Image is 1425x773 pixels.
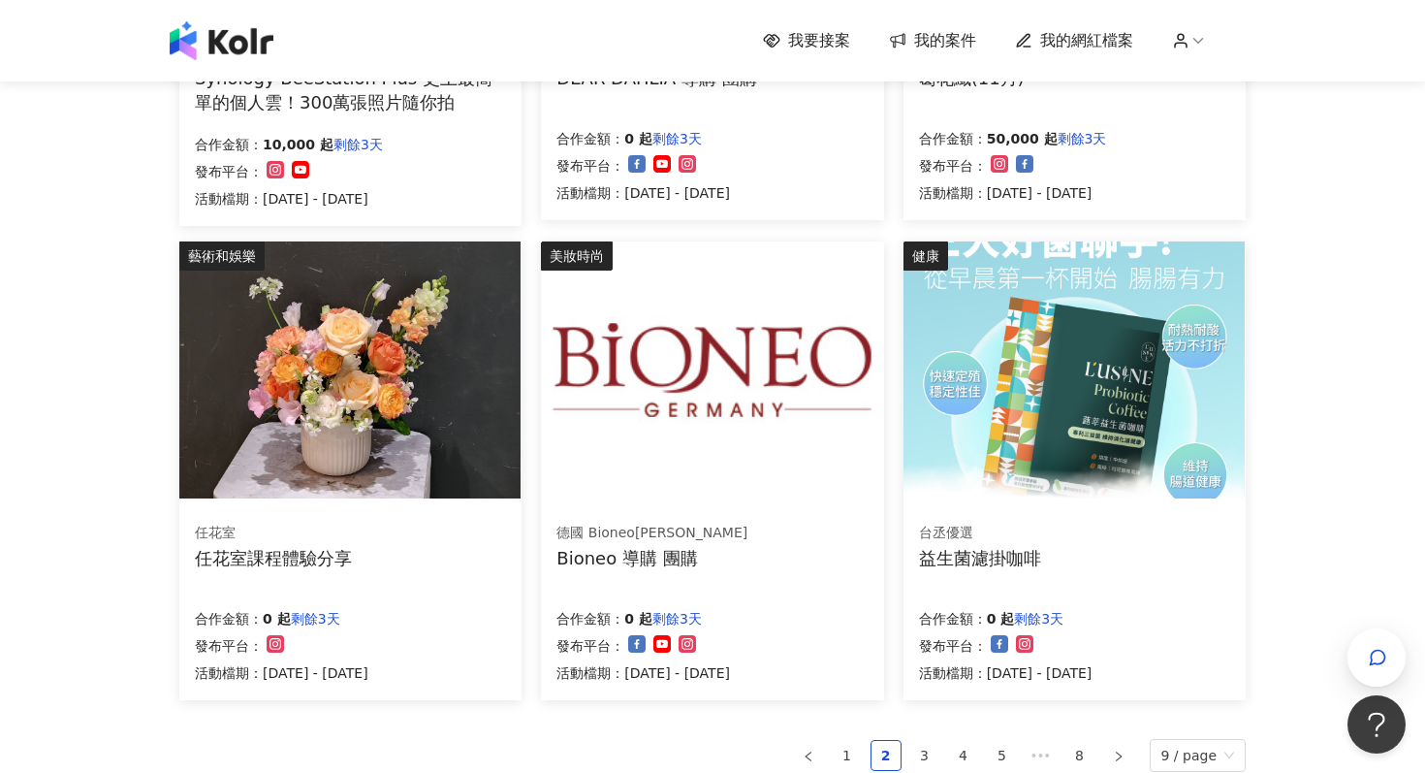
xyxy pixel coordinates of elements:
a: 1 [833,741,862,770]
p: 活動檔期：[DATE] - [DATE] [556,661,730,685]
p: 合作金額： [556,127,624,150]
p: 合作金額： [919,127,987,150]
span: 我的案件 [914,30,976,51]
button: left [793,740,824,771]
img: 插花互惠體驗 [179,242,521,499]
img: logo [170,21,273,60]
li: 4 [948,740,979,771]
a: 3 [910,741,939,770]
iframe: Help Scout Beacon - Open [1347,695,1406,754]
li: 5 [987,740,1018,771]
span: left [803,751,814,762]
p: 合作金額： [556,607,624,630]
p: 剩餘3天 [291,607,340,630]
li: 8 [1064,740,1095,771]
a: 8 [1065,741,1094,770]
div: 任花室課程體驗分享 [195,546,352,570]
span: right [1113,751,1124,762]
div: 益生菌濾掛咖啡 [919,546,1041,570]
div: Page Size [1150,739,1247,772]
li: 1 [832,740,863,771]
div: Bioneo 導購 團購 [556,546,747,570]
p: 剩餘3天 [333,133,383,156]
li: Next 5 Pages [1026,740,1057,771]
span: 9 / page [1161,740,1235,771]
p: 合作金額： [195,133,263,156]
div: Synology BeeStation Plus 史上最簡單的個人雲！300萬張照片隨你拍 [195,66,506,114]
a: 我要接案 [763,30,850,51]
p: 活動檔期：[DATE] - [DATE] [919,181,1107,205]
p: 發布平台： [556,154,624,177]
div: 台丞優選 [919,524,1041,543]
p: 0 起 [624,127,652,150]
div: 健康 [903,242,948,271]
div: 美妝時尚 [541,242,613,271]
a: 我的網紅檔案 [1015,30,1133,51]
p: 活動檔期：[DATE] - [DATE] [195,661,368,685]
p: 剩餘3天 [1058,127,1107,150]
p: 合作金額： [195,607,263,630]
span: 我要接案 [788,30,850,51]
p: 0 起 [263,607,291,630]
a: 2 [871,741,901,770]
p: 發布平台： [556,634,624,658]
li: 2 [871,740,902,771]
p: 活動檔期：[DATE] - [DATE] [556,181,730,205]
span: 我的網紅檔案 [1040,30,1133,51]
p: 剩餘3天 [652,607,702,630]
p: 活動檔期：[DATE] - [DATE] [195,187,383,210]
p: 發布平台： [919,154,987,177]
p: 發布平台： [195,634,263,658]
li: 3 [909,740,940,771]
li: Next Page [1103,740,1134,771]
a: 5 [988,741,1017,770]
p: 0 起 [624,607,652,630]
div: 藝術和娛樂 [179,242,265,271]
p: 剩餘3天 [652,127,702,150]
p: 剩餘3天 [1014,607,1063,630]
div: 任花室 [195,524,352,543]
img: 益生菌濾掛咖啡 [903,242,1245,499]
p: 發布平台： [195,160,263,183]
div: 德國 Bioneo[PERSON_NAME] [556,524,747,543]
span: ••• [1026,740,1057,771]
p: 10,000 起 [263,133,333,156]
p: 合作金額： [919,607,987,630]
a: 4 [949,741,978,770]
button: right [1103,740,1134,771]
a: 我的案件 [889,30,976,51]
p: 活動檔期：[DATE] - [DATE] [919,661,1092,685]
p: 50,000 起 [987,127,1058,150]
p: 發布平台： [919,634,987,658]
img: 百妮保濕逆齡美白系列 [541,242,882,499]
li: Previous Page [793,740,824,771]
p: 0 起 [987,607,1015,630]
